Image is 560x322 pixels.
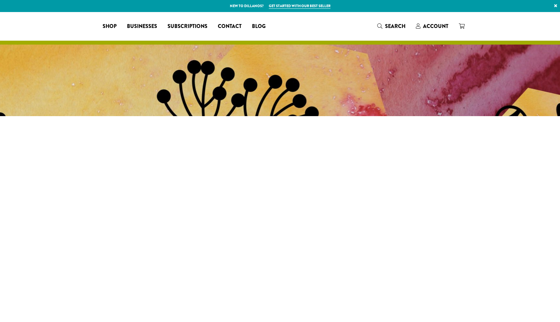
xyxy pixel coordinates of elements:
span: Shop [103,22,117,31]
a: Search [372,21,411,32]
span: Account [423,22,448,30]
span: Contact [218,22,242,31]
a: Shop [97,21,122,32]
span: Search [385,22,405,30]
span: Blog [252,22,266,31]
span: Businesses [127,22,157,31]
a: Get started with our best seller [269,3,330,9]
span: Subscriptions [168,22,207,31]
